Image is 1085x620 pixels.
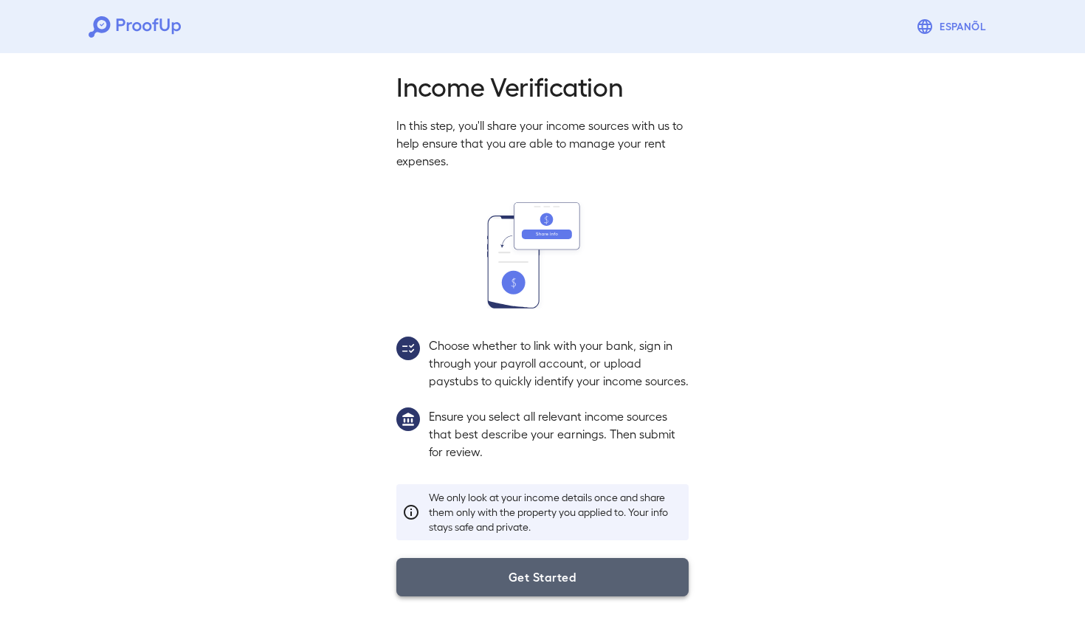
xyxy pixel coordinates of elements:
[429,337,689,390] p: Choose whether to link with your bank, sign in through your payroll account, or upload paystubs t...
[429,407,689,461] p: Ensure you select all relevant income sources that best describe your earnings. Then submit for r...
[396,117,689,170] p: In this step, you'll share your income sources with us to help ensure that you are able to manage...
[396,407,420,431] img: group1.svg
[396,337,420,360] img: group2.svg
[910,12,996,41] button: Espanõl
[429,490,683,534] p: We only look at your income details once and share them only with the property you applied to. Yo...
[396,558,689,596] button: Get Started
[487,202,598,309] img: transfer_money.svg
[396,69,689,102] h2: Income Verification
